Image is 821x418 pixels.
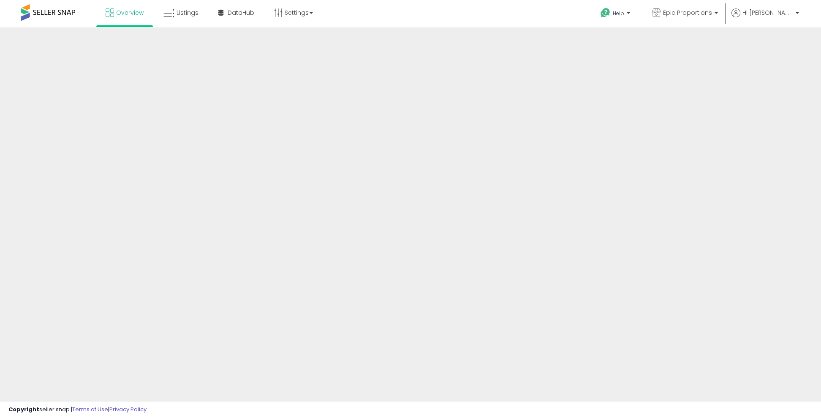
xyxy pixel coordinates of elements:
span: DataHub [228,8,254,17]
span: Help [613,10,624,17]
a: Hi [PERSON_NAME] [731,8,799,27]
span: Epic Proportions [663,8,712,17]
span: Listings [177,8,198,17]
a: Help [594,1,639,27]
span: Overview [116,8,144,17]
i: Get Help [600,8,611,18]
span: Hi [PERSON_NAME] [742,8,793,17]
